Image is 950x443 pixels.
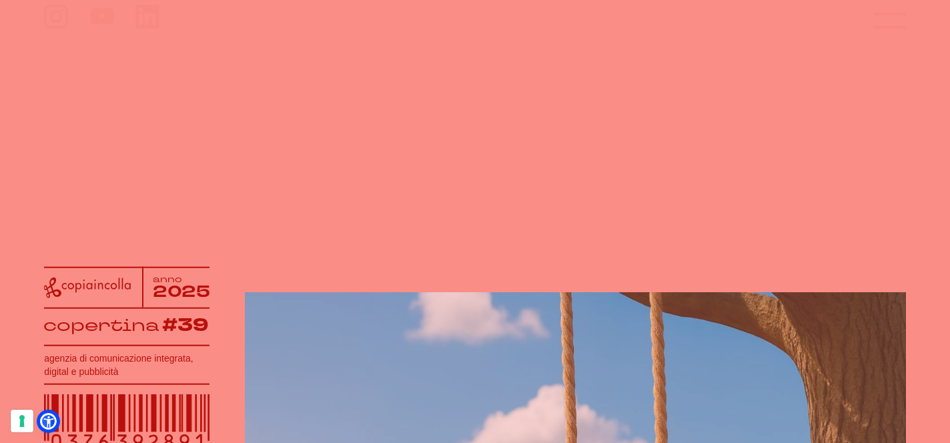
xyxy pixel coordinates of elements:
[11,410,33,432] button: Le tue preferenze relative al consenso per le tecnologie di tracciamento
[162,314,209,338] tspan: #39
[153,273,182,285] tspan: anno
[40,413,57,430] a: Open Accessibility Menu
[44,351,209,378] h1: agenzia di comunicazione integrata, digital e pubblicità
[153,281,211,303] tspan: 2025
[43,314,159,337] tspan: copertina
